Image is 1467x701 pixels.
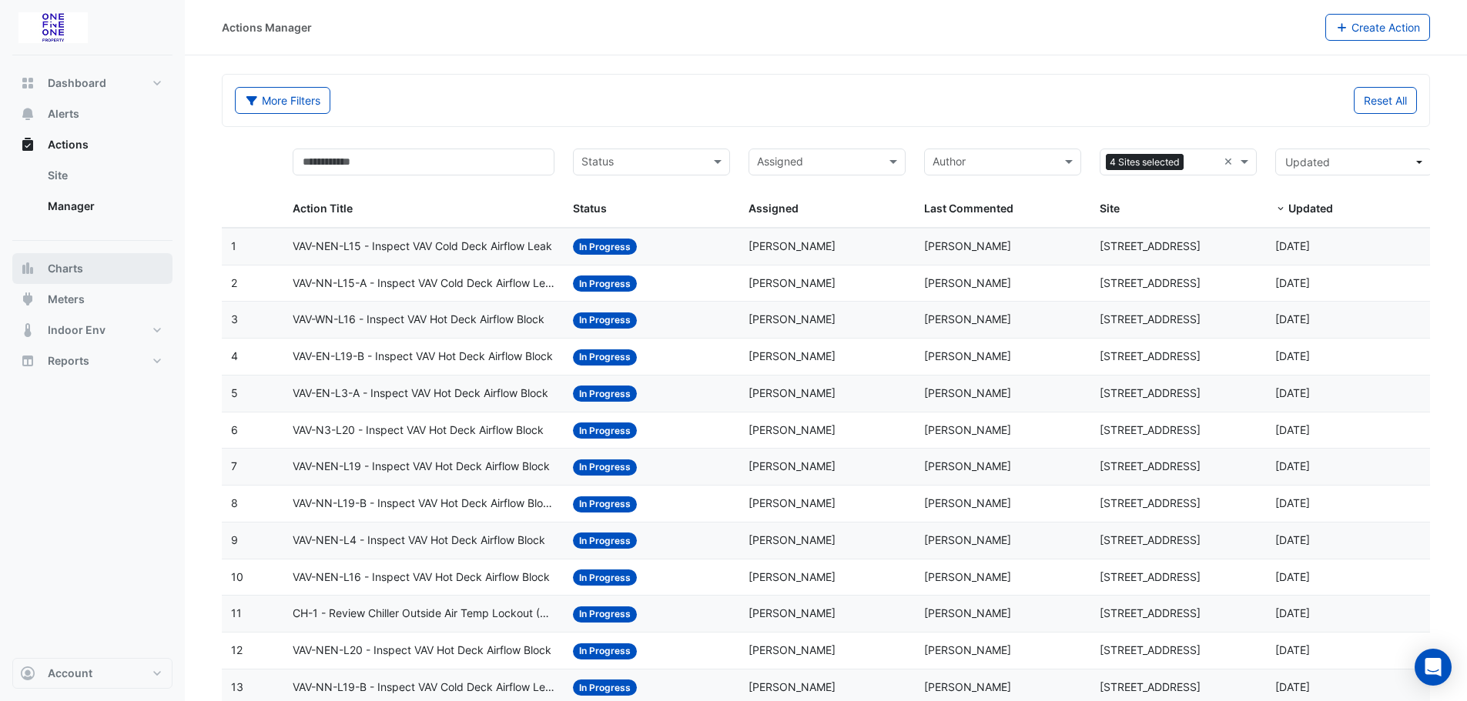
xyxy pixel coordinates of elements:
span: In Progress [573,349,637,366]
button: Actions [12,129,172,160]
div: Open Intercom Messenger [1415,649,1452,686]
span: [PERSON_NAME] [924,386,1011,399]
span: CH-1 - Review Chiller Outside Air Temp Lockout (Energy Waste) [293,605,555,623]
span: [PERSON_NAME] [924,533,1011,546]
span: 2 [231,276,237,289]
span: 7 [231,459,237,472]
span: 2025-08-18T12:13:20.800 [1275,643,1310,656]
span: [PERSON_NAME] [749,459,836,472]
span: Assigned [749,202,799,215]
app-icon: Actions [20,137,35,152]
span: 11 [231,606,242,619]
span: VAV-EN-L3-A - Inspect VAV Hot Deck Airflow Block [293,385,548,402]
div: Actions Manager [222,19,312,35]
span: [PERSON_NAME] [749,643,836,656]
span: 4 Sites selected [1106,154,1184,171]
span: Actions [48,137,89,152]
app-icon: Charts [20,261,35,276]
button: Alerts [12,98,172,129]
span: Last Commented [924,202,1013,215]
span: 10 [231,570,243,583]
span: [PERSON_NAME] [924,459,1011,472]
span: [PERSON_NAME] [749,386,836,399]
span: 2025-08-18T12:13:41.998 [1275,570,1310,583]
span: 2025-08-18T12:14:52.778 [1275,239,1310,252]
span: Reports [48,353,89,369]
span: VAV-NEN-L4 - Inspect VAV Hot Deck Airflow Block [293,532,545,549]
span: Status [573,202,607,215]
button: Indoor Env [12,315,172,345]
span: [STREET_ADDRESS] [1100,349,1201,362]
span: [STREET_ADDRESS] [1100,459,1201,472]
button: Create Action [1325,14,1431,41]
span: In Progress [573,532,637,549]
span: 2025-08-18T12:14:21.374 [1275,386,1310,399]
span: VAV-NEN-L15 - Inspect VAV Cold Deck Airflow Leak [293,238,552,255]
span: [STREET_ADDRESS] [1100,386,1201,399]
span: Account [48,666,92,681]
span: [PERSON_NAME] [749,239,836,252]
span: In Progress [573,312,637,329]
span: In Progress [573,275,637,292]
span: [PERSON_NAME] [924,680,1011,693]
img: Company Logo [18,12,88,43]
span: [PERSON_NAME] [924,423,1011,436]
span: [STREET_ADDRESS] [1100,276,1201,289]
span: Alerts [48,106,79,122]
span: In Progress [573,643,637,659]
span: In Progress [573,569,637,586]
span: [PERSON_NAME] [749,680,836,693]
span: In Progress [573,386,637,402]
span: In Progress [573,679,637,696]
span: Charts [48,261,83,276]
span: [PERSON_NAME] [749,570,836,583]
span: 2025-08-18T12:14:36.437 [1275,312,1310,325]
span: 9 [231,533,238,546]
span: 3 [231,312,238,325]
span: 6 [231,423,238,436]
span: 2025-08-18T12:12:55.053 [1275,680,1310,693]
span: 2025-08-18T12:14:28.741 [1275,349,1310,362]
span: [PERSON_NAME] [924,606,1011,619]
app-icon: Meters [20,292,35,307]
span: 1 [231,239,236,252]
span: 8 [231,496,238,509]
span: [PERSON_NAME] [749,276,836,289]
span: 13 [231,680,243,693]
span: In Progress [573,496,637,512]
span: [STREET_ADDRESS] [1100,312,1201,325]
span: VAV-NEN-L20 - Inspect VAV Hot Deck Airflow Block [293,642,551,659]
span: [PERSON_NAME] [924,349,1011,362]
span: VAV-WN-L16 - Inspect VAV Hot Deck Airflow Block [293,311,544,329]
button: More Filters [235,87,330,114]
span: 2025-08-18T12:13:49.414 [1275,533,1310,546]
span: VAV-EN-L19-B - Inspect VAV Hot Deck Airflow Block [293,348,553,366]
span: Action Title [293,202,353,215]
span: VAV-NEN-L16 - Inspect VAV Hot Deck Airflow Block [293,569,550,586]
span: 2025-08-18T12:14:11.882 [1275,423,1310,436]
a: Manager [35,191,172,222]
button: Meters [12,284,172,315]
span: [STREET_ADDRESS] [1100,496,1201,509]
span: [PERSON_NAME] [924,239,1011,252]
span: VAV-NN-L15-A - Inspect VAV Cold Deck Airflow Leak [293,275,555,292]
span: [PERSON_NAME] [749,533,836,546]
span: 2025-08-18T12:14:05.640 [1275,459,1310,472]
button: Dashboard [12,68,172,98]
span: [PERSON_NAME] [749,423,836,436]
span: VAV-NEN-L19 - Inspect VAV Hot Deck Airflow Block [293,458,550,476]
span: [STREET_ADDRESS] [1100,239,1201,252]
span: VAV-NN-L19-B - Inspect VAV Hot Deck Airflow Block [293,495,555,512]
span: Clear [1224,153,1237,171]
span: [PERSON_NAME] [924,496,1011,509]
app-icon: Indoor Env [20,322,35,338]
app-icon: Dashboard [20,75,35,91]
span: In Progress [573,239,637,255]
span: [PERSON_NAME] [924,643,1011,656]
span: [STREET_ADDRESS] [1100,606,1201,619]
span: Updated [1288,202,1333,215]
app-icon: Reports [20,353,35,369]
span: [PERSON_NAME] [749,312,836,325]
span: [STREET_ADDRESS] [1100,423,1201,436]
span: [PERSON_NAME] [749,496,836,509]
